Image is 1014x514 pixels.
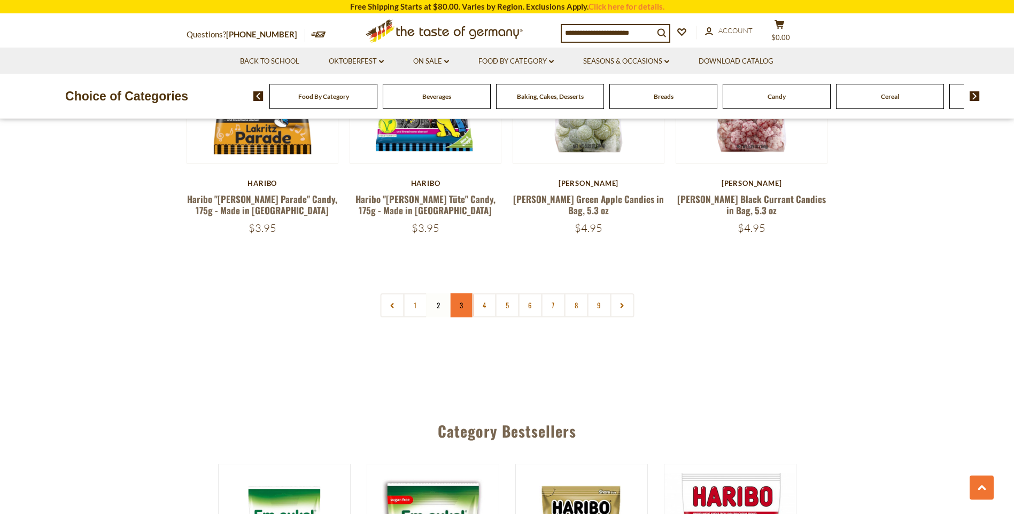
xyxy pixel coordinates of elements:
div: Haribo [187,179,339,188]
span: $3.95 [249,221,276,235]
div: [PERSON_NAME] [513,179,665,188]
a: Account [705,25,753,37]
a: Haribo "[PERSON_NAME] Parade" Candy, 175g - Made in [GEOGRAPHIC_DATA] [187,192,337,217]
a: Seasons & Occasions [583,56,669,67]
a: Click here for details. [589,2,664,11]
a: 7 [541,293,565,317]
a: 3 [449,293,473,317]
a: 4 [472,293,496,317]
a: Cereal [881,92,899,100]
a: [PERSON_NAME] Black Currant Candies in Bag, 5.3 oz [677,192,826,217]
a: Beverages [422,92,451,100]
a: On Sale [413,56,449,67]
a: 1 [403,293,427,317]
a: Breads [654,92,674,100]
img: next arrow [970,91,980,101]
a: 6 [518,293,542,317]
a: Food By Category [478,56,554,67]
a: 5 [495,293,519,317]
span: $4.95 [575,221,602,235]
div: Haribo [350,179,502,188]
a: [PHONE_NUMBER] [226,29,297,39]
a: 9 [587,293,611,317]
a: Candy [768,92,786,100]
span: Account [718,26,753,35]
a: Download Catalog [699,56,773,67]
a: Food By Category [298,92,349,100]
a: Oktoberfest [329,56,384,67]
p: Questions? [187,28,305,42]
button: $0.00 [764,19,796,46]
a: Haribo "[PERSON_NAME] Tüte" Candy, 175g - Made in [GEOGRAPHIC_DATA] [355,192,496,217]
a: [PERSON_NAME] Green Apple Candies in Bag, 5.3 oz [513,192,664,217]
div: Category Bestsellers [136,407,879,450]
span: $3.95 [412,221,439,235]
a: Baking, Cakes, Desserts [517,92,584,100]
img: previous arrow [253,91,264,101]
span: $4.95 [738,221,765,235]
div: [PERSON_NAME] [676,179,828,188]
a: 8 [564,293,588,317]
a: Back to School [240,56,299,67]
span: $0.00 [771,33,790,42]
